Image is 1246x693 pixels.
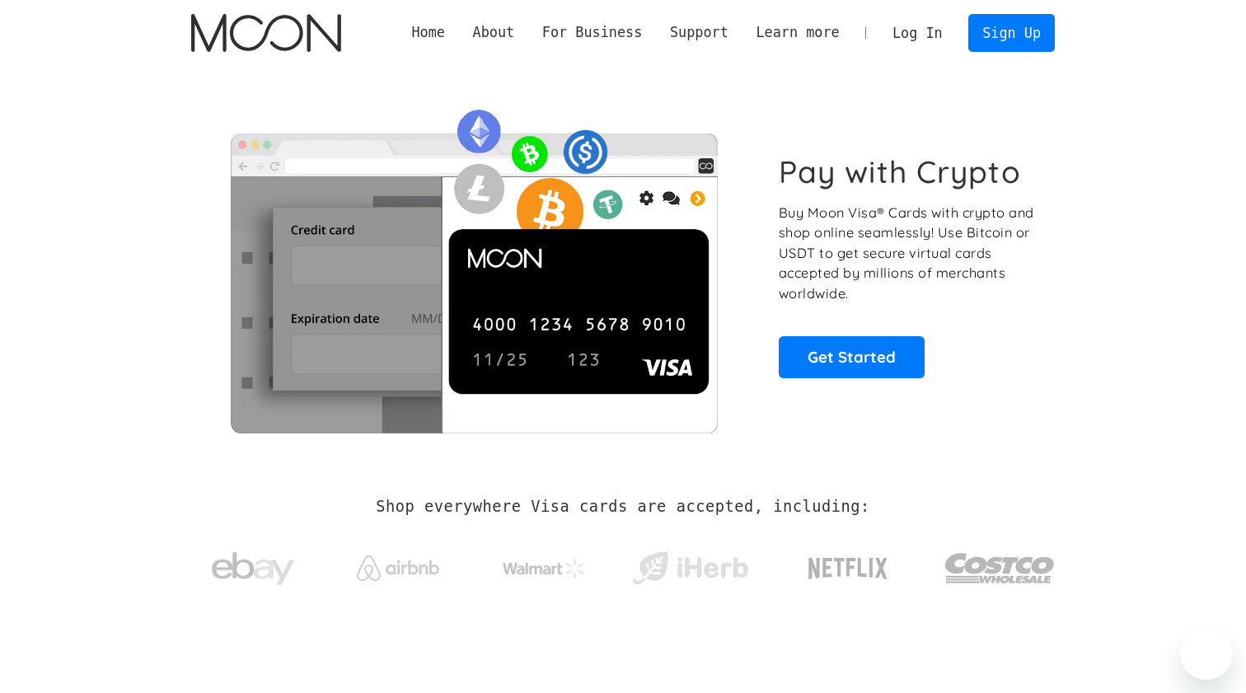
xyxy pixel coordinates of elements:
[629,531,752,598] a: iHerb
[944,521,1055,607] a: Costco
[878,15,956,51] a: Log In
[807,548,889,589] img: Netflix
[191,14,340,52] a: home
[656,22,742,43] div: Support
[775,531,922,597] a: Netflix
[191,527,314,603] a: ebay
[779,203,1037,304] p: Buy Moon Visa® Cards with crypto and shop online seamlessly! Use Bitcoin or USDT to get secure vi...
[398,22,459,43] a: Home
[542,22,642,43] div: For Business
[528,22,656,43] div: For Business
[483,542,606,587] a: Walmart
[191,14,340,52] img: Moon Logo
[376,498,869,516] h2: Shop everywhere Visa cards are accepted, including:
[779,336,925,377] a: Get Started
[357,555,439,581] img: Airbnb
[1180,627,1233,680] iframe: Button to launch messaging window
[742,22,854,43] div: Learn more
[503,559,585,578] img: Walmart
[473,22,515,43] div: About
[779,153,1021,190] h1: Pay with Crypto
[756,22,839,43] div: Learn more
[337,539,460,589] a: Airbnb
[944,537,1055,599] img: Costco
[459,22,528,43] div: About
[212,543,294,595] img: ebay
[670,22,728,43] div: Support
[629,547,752,590] img: iHerb
[191,98,756,433] img: Moon Cards let you spend your crypto anywhere Visa is accepted.
[968,14,1054,51] a: Sign Up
